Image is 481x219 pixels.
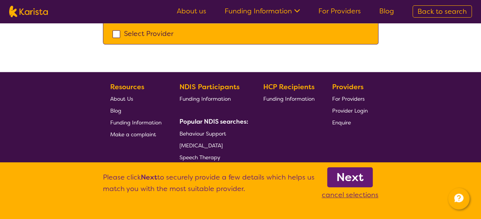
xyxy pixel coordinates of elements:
[179,142,223,149] span: [MEDICAL_DATA]
[179,139,245,151] a: [MEDICAL_DATA]
[110,95,133,102] span: About Us
[110,82,144,92] b: Resources
[179,95,231,102] span: Funding Information
[110,116,161,128] a: Funding Information
[110,105,161,116] a: Blog
[9,6,48,17] img: Karista logo
[332,82,364,92] b: Providers
[179,93,245,105] a: Funding Information
[110,131,156,138] span: Make a complaint
[417,7,467,16] span: Back to search
[179,130,226,137] span: Behaviour Support
[332,93,368,105] a: For Providers
[336,170,364,185] b: Next
[110,107,121,114] span: Blog
[332,116,368,128] a: Enquire
[263,82,314,92] b: HCP Recipients
[379,7,394,16] a: Blog
[318,7,361,16] a: For Providers
[179,118,248,126] b: Popular NDIS searches:
[103,172,315,201] p: Please click to securely provide a few details which helps us match you with the most suitable pr...
[177,7,206,16] a: About us
[225,7,300,16] a: Funding Information
[332,119,351,126] span: Enquire
[110,93,161,105] a: About Us
[179,127,245,139] a: Behaviour Support
[179,151,245,163] a: Speech Therapy
[141,173,157,182] b: Next
[413,5,472,18] a: Back to search
[110,119,161,126] span: Funding Information
[332,105,368,116] a: Provider Login
[332,95,365,102] span: For Providers
[327,167,373,187] a: Next
[179,82,240,92] b: NDIS Participants
[322,189,378,201] p: cancel selections
[448,188,470,209] button: Channel Menu
[110,128,161,140] a: Make a complaint
[263,93,314,105] a: Funding Information
[179,154,220,161] span: Speech Therapy
[332,107,368,114] span: Provider Login
[263,95,314,102] span: Funding Information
